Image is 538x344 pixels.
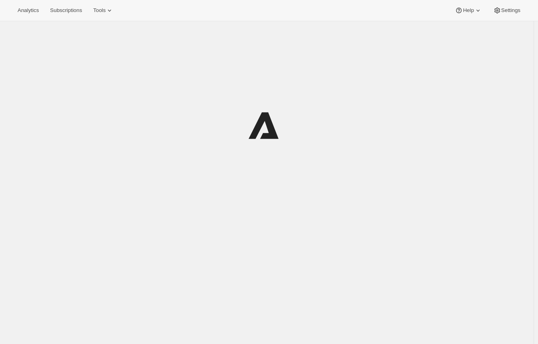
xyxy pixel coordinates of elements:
span: Tools [93,7,106,14]
span: Help [463,7,474,14]
span: Analytics [18,7,39,14]
button: Tools [88,5,118,16]
button: Help [450,5,486,16]
button: Analytics [13,5,44,16]
button: Settings [488,5,525,16]
button: Subscriptions [45,5,87,16]
span: Subscriptions [50,7,82,14]
span: Settings [501,7,520,14]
